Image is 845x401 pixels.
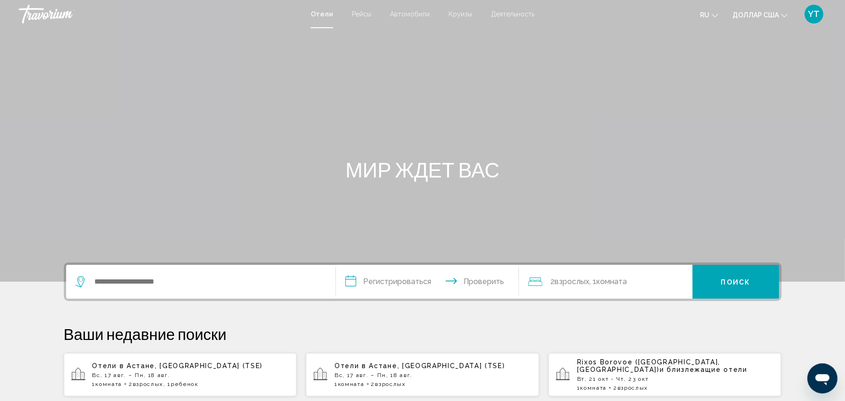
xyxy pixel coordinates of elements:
[171,381,198,387] font: ребенок
[335,362,366,370] font: Отели в
[375,381,405,387] font: взрослых
[808,9,820,19] font: YT
[555,277,590,286] font: взрослых
[66,265,779,299] div: Виджет поиска
[721,278,751,286] font: Поиск
[19,5,301,23] a: Травориум
[64,353,297,397] button: Отели в Астане, [GEOGRAPHIC_DATA] (TSE)Вс, 17 авг. – Пн, 18 авг.1комната2взрослых, 1ребенок
[92,372,170,378] font: Вс, 17 авг. – Пн, 18 авг.
[613,385,617,391] font: 2
[700,8,718,22] button: Изменить язык
[617,385,648,391] font: взрослых
[338,381,365,387] font: комната
[580,385,607,391] font: комната
[92,362,124,370] font: Отели в
[133,381,163,387] font: взрослых
[129,381,133,387] font: 2
[551,277,555,286] font: 2
[693,265,779,299] button: Поиск
[336,265,519,299] button: Даты заезда и выезда
[700,11,709,19] font: ru
[660,366,747,373] font: и близлежащие отели
[519,265,693,299] button: Путешественники: 2 взрослых, 0 детей
[311,10,333,18] a: Отели
[590,277,597,286] font: , 1
[807,363,837,393] iframe: Кнопка запуска окна обмена сообщениями
[163,381,171,387] font: , 1
[64,324,227,343] font: Ваши недавние поиски
[491,10,534,18] a: Деятельность
[371,381,375,387] font: 2
[345,157,499,182] font: МИР ЖДЕТ ВАС
[577,385,580,391] font: 1
[92,381,96,387] font: 1
[352,10,371,18] a: Рейсы
[732,8,788,22] button: Изменить валюту
[548,353,782,397] button: Rixos Borovoe ([GEOGRAPHIC_DATA], [GEOGRAPHIC_DATA])и близлежащие отелиВт, 21 окт - Чт, 23 окт1ко...
[335,381,338,387] font: 1
[577,376,649,382] font: Вт, 21 окт - Чт, 23 окт
[335,372,412,378] font: Вс, 17 авг. – Пн, 18 авг.
[577,358,720,373] font: Rixos Borovoe ([GEOGRAPHIC_DATA], [GEOGRAPHIC_DATA])
[597,277,627,286] font: комната
[369,362,505,370] font: Астане, [GEOGRAPHIC_DATA] (TSE)
[390,10,430,18] a: Автомобили
[732,11,779,19] font: доллар США
[449,10,472,18] a: Круизы
[95,381,122,387] font: комната
[127,362,263,370] font: Астане, [GEOGRAPHIC_DATA] (TSE)
[802,4,826,24] button: Меню пользователя
[306,353,539,397] button: Отели в Астане, [GEOGRAPHIC_DATA] (TSE)Вс, 17 авг. – Пн, 18 авг.1комната2взрослых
